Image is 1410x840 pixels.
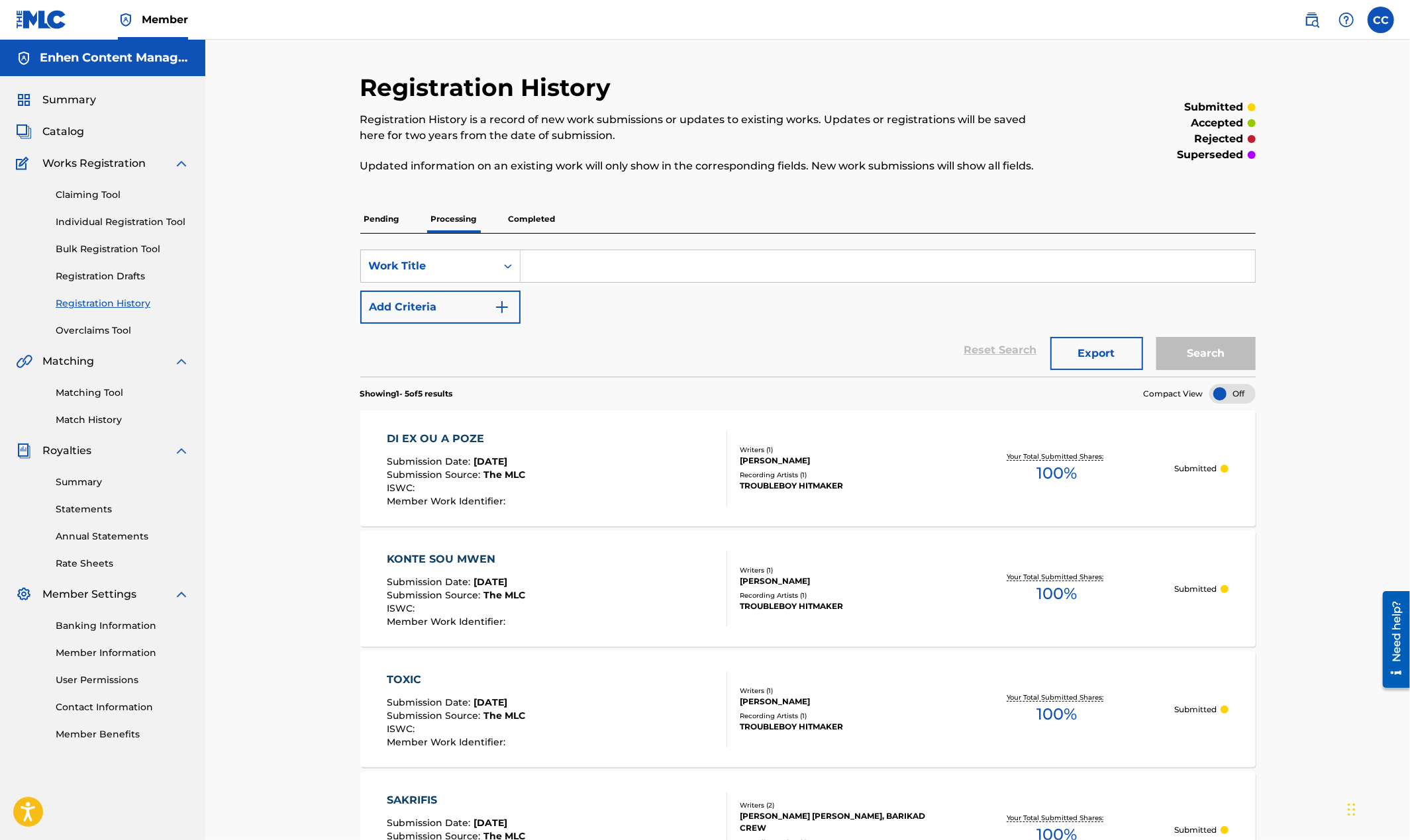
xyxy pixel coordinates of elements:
[360,388,453,400] p: Showing 1 - 5 of 5 results
[427,205,481,233] p: Processing
[360,651,1256,767] a: TOXICSubmission Date:[DATE]Submission Source:The MLCISWC:Member Work Identifier:Writers (1)[PERSO...
[1037,702,1078,726] span: 100 %
[1344,776,1410,840] iframe: Chat Widget
[16,10,67,29] img: MLC Logo
[1007,572,1107,582] p: Your Total Submitted Shares:
[1338,12,1354,28] img: help
[387,736,509,748] span: Member Work Identifier :
[474,696,507,708] span: [DATE]
[56,673,189,687] a: User Permissions
[1007,692,1107,702] p: Your Total Submitted Shares:
[387,602,418,614] span: ISWC :
[387,616,509,628] span: Member Work Identifier :
[56,619,189,633] a: Banking Information
[16,443,32,459] img: Royalties
[360,410,1256,526] a: DI EX OU A POZESubmission Date:[DATE]Submission Source:The MLCISWC:Member Work Identifier:Writers...
[360,531,1256,647] a: KONTE SOU MWENSubmission Date:[DATE]Submission Source:The MLCISWC:Member Work Identifier:Writers ...
[1373,586,1410,693] iframe: Resource Center
[1174,463,1217,475] p: Submitted
[1007,451,1107,461] p: Your Total Submitted Shares:
[1174,824,1217,836] p: Submitted
[16,92,32,108] img: Summary
[1174,583,1217,595] p: Submitted
[387,696,474,708] span: Submission Date :
[360,158,1050,174] p: Updated information on an existing work will only show in the corresponding fields. New work subm...
[1178,147,1244,163] p: superseded
[360,73,618,103] h2: Registration History
[740,575,940,587] div: [PERSON_NAME]
[360,250,1256,377] form: Search Form
[740,721,940,733] div: TROUBLEBOY HITMAKER
[118,12,134,28] img: Top Rightsholder
[56,188,189,202] a: Claiming Tool
[174,353,189,369] img: expand
[740,590,940,600] div: Recording Artists ( 1 )
[1191,115,1244,131] p: accepted
[740,711,940,721] div: Recording Artists ( 1 )
[56,727,189,741] a: Member Benefits
[494,299,510,315] img: 9d2ae6d4665cec9f34b9.svg
[174,586,189,602] img: expand
[369,258,488,274] div: Work Title
[42,443,91,459] span: Royalties
[56,557,189,571] a: Rate Sheets
[740,800,940,810] div: Writers ( 2 )
[387,817,474,829] span: Submission Date :
[16,586,32,602] img: Member Settings
[387,551,525,567] div: KONTE SOU MWEN
[360,291,521,324] button: Add Criteria
[387,495,509,507] span: Member Work Identifier :
[142,12,188,27] span: Member
[483,710,525,722] span: The MLC
[740,455,940,467] div: [PERSON_NAME]
[740,600,940,612] div: TROUBLEBOY HITMAKER
[42,124,84,140] span: Catalog
[483,589,525,601] span: The MLC
[56,530,189,543] a: Annual Statements
[1368,7,1394,33] div: User Menu
[56,386,189,400] a: Matching Tool
[56,646,189,660] a: Member Information
[740,686,940,696] div: Writers ( 1 )
[1144,388,1203,400] span: Compact View
[1037,582,1078,606] span: 100 %
[16,50,32,66] img: Accounts
[740,696,940,708] div: [PERSON_NAME]
[387,482,418,494] span: ISWC :
[387,710,483,722] span: Submission Source :
[56,242,189,256] a: Bulk Registration Tool
[1348,790,1356,829] div: Drag
[16,353,32,369] img: Matching
[42,156,146,171] span: Works Registration
[740,445,940,455] div: Writers ( 1 )
[740,470,940,480] div: Recording Artists ( 1 )
[42,586,136,602] span: Member Settings
[387,431,525,447] div: DI EX OU A POZE
[16,124,32,140] img: Catalog
[56,413,189,427] a: Match History
[387,576,474,588] span: Submission Date :
[740,480,940,492] div: TROUBLEBOY HITMAKER
[56,324,189,338] a: Overclaims Tool
[56,215,189,229] a: Individual Registration Tool
[387,723,418,735] span: ISWC :
[740,810,940,834] div: [PERSON_NAME] [PERSON_NAME], BARIKAD CREW
[1304,12,1320,28] img: search
[474,817,507,829] span: [DATE]
[1185,99,1244,115] p: submitted
[387,589,483,601] span: Submission Source :
[387,792,525,808] div: SAKRIFIS
[16,156,33,171] img: Works Registration
[174,156,189,171] img: expand
[56,269,189,283] a: Registration Drafts
[387,455,474,467] span: Submission Date :
[360,205,403,233] p: Pending
[360,112,1050,144] p: Registration History is a record of new work submissions or updates to existing works. Updates or...
[1299,7,1325,33] a: Public Search
[42,92,96,108] span: Summary
[1050,337,1143,370] button: Export
[740,565,940,575] div: Writers ( 1 )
